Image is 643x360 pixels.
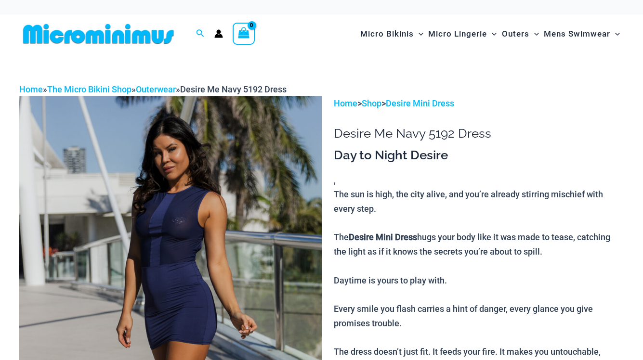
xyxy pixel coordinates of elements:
a: Home [19,84,43,94]
span: Micro Bikinis [360,22,414,46]
a: Home [334,98,357,108]
a: Desire Mini Dress [386,98,454,108]
a: The Micro Bikini Shop [47,84,131,94]
span: Micro Lingerie [428,22,487,46]
span: Menu Toggle [414,22,423,46]
span: Menu Toggle [529,22,539,46]
p: > > [334,96,624,111]
a: Shop [362,98,381,108]
a: Account icon link [214,29,223,38]
span: Menu Toggle [487,22,497,46]
span: Mens Swimwear [544,22,610,46]
a: View Shopping Cart, empty [233,23,255,45]
b: Desire Mini Dress [349,232,417,242]
a: Micro BikinisMenu ToggleMenu Toggle [358,19,426,49]
a: Outerwear [136,84,176,94]
a: Micro LingerieMenu ToggleMenu Toggle [426,19,499,49]
a: Search icon link [196,28,205,40]
img: MM SHOP LOGO FLAT [19,23,178,45]
nav: Site Navigation [356,18,624,50]
span: Menu Toggle [610,22,620,46]
span: Outers [502,22,529,46]
span: » » » [19,84,287,94]
span: Desire Me Navy 5192 Dress [180,84,287,94]
a: OutersMenu ToggleMenu Toggle [499,19,541,49]
h1: Desire Me Navy 5192 Dress [334,126,624,141]
h3: Day to Night Desire [334,147,624,164]
a: Mens SwimwearMenu ToggleMenu Toggle [541,19,622,49]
